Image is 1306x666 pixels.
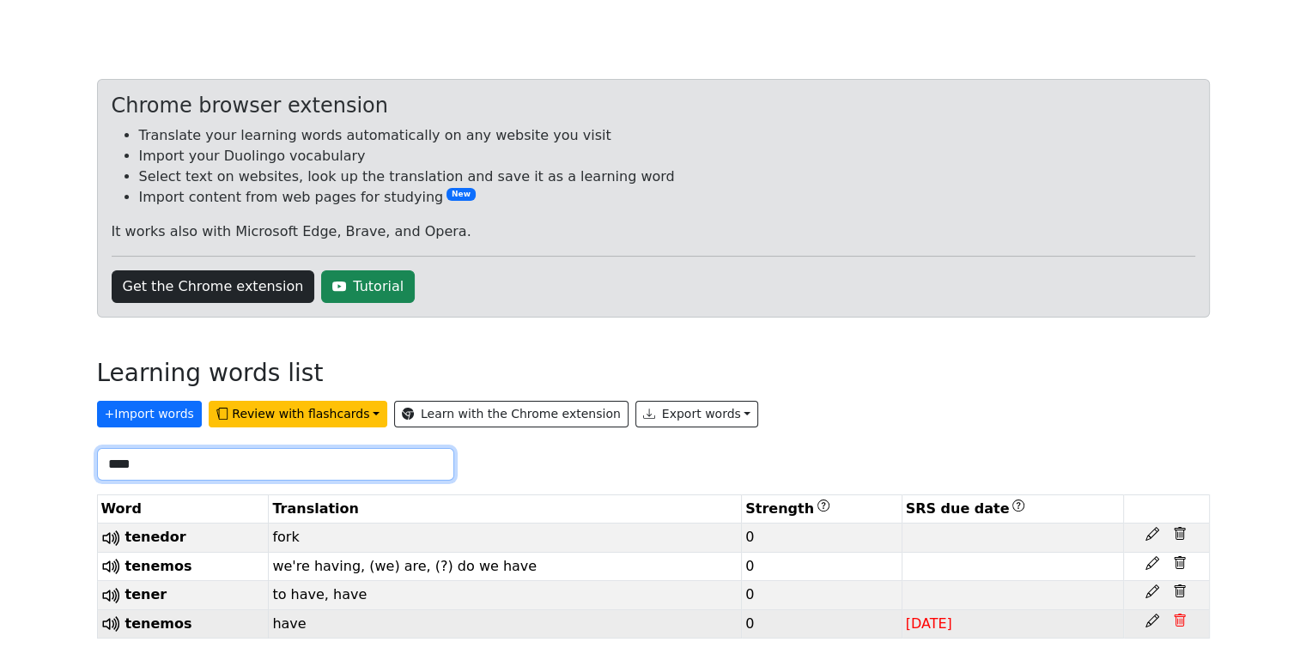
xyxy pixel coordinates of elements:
[125,529,186,545] span: tenedor
[139,146,1195,166] li: Import your Duolingo vocabulary
[742,581,902,610] td: 0
[97,359,324,388] h3: Learning words list
[902,609,1123,639] td: [DATE]
[742,495,902,524] th: Strength
[97,402,209,418] a: +Import words
[139,125,1195,146] li: Translate your learning words automatically on any website you visit
[97,401,202,427] button: +Import words
[139,166,1195,187] li: Select text on websites, look up the translation and save it as a learning word
[125,558,192,574] span: tenemos
[139,187,1195,208] li: Import content from web pages for studying
[742,552,902,581] td: 0
[209,401,387,427] button: Review with flashcards
[902,495,1123,524] th: SRS due date
[125,615,192,632] span: tenemos
[742,609,902,639] td: 0
[112,221,1195,242] p: It works also with Microsoft Edge, Brave, and Opera.
[742,524,902,553] td: 0
[125,586,167,602] span: tener
[269,495,742,524] th: Translation
[97,495,269,524] th: Word
[112,94,1195,118] div: Chrome browser extension
[269,581,742,610] td: to have, have
[269,524,742,553] td: fork
[321,270,415,303] a: Tutorial
[269,552,742,581] td: we're having, (we) are, (?) do we have
[112,270,315,303] a: Get the Chrome extension
[269,609,742,639] td: have
[394,401,629,427] a: Learn with the Chrome extension
[446,188,476,201] span: New
[635,401,759,427] button: Export words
